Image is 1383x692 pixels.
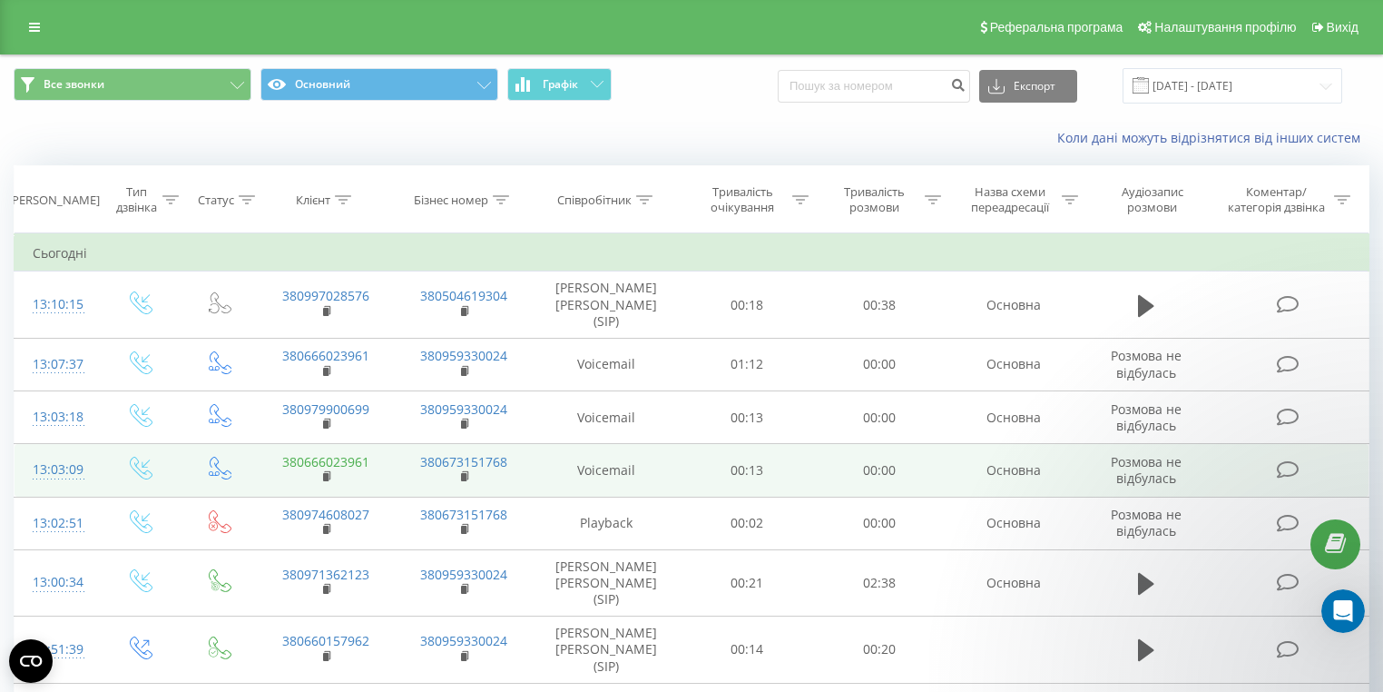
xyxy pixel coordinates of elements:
[533,497,681,549] td: Playback
[1321,589,1365,633] iframe: Intercom live chat
[813,497,946,549] td: 00:00
[946,444,1084,497] td: Основна
[260,68,498,101] button: Основний
[681,272,813,339] td: 00:18
[681,391,813,444] td: 00:13
[681,617,813,684] td: 00:14
[420,506,507,523] a: 380673151768
[778,70,970,103] input: Пошук за номером
[990,20,1123,35] span: Реферальна програма
[507,68,612,101] button: Графік
[33,506,81,541] div: 13:02:51
[296,193,330,208] div: Клієнт
[15,235,1369,272] td: Сьогодні
[813,617,946,684] td: 00:20
[14,68,251,101] button: Все звонки
[533,444,681,497] td: Voicemail
[420,287,507,304] a: 380504619304
[557,193,632,208] div: Співробітник
[282,347,369,364] a: 380666023961
[33,287,81,322] div: 13:10:15
[198,193,234,208] div: Статус
[1223,184,1329,215] div: Коментар/категорія дзвінка
[282,566,369,583] a: 380971362123
[44,77,104,92] span: Все звонки
[681,444,813,497] td: 00:13
[946,391,1084,444] td: Основна
[1111,400,1182,434] span: Розмова не відбулась
[697,184,788,215] div: Тривалість очікування
[813,391,946,444] td: 00:00
[33,347,81,382] div: 13:07:37
[420,453,507,470] a: 380673151768
[829,184,920,215] div: Тривалість розмови
[420,632,507,649] a: 380959330024
[1111,506,1182,539] span: Розмова не відбулась
[1111,347,1182,381] span: Розмова не відбулась
[33,452,81,488] div: 13:03:09
[33,565,81,600] div: 13:00:34
[1327,20,1358,35] span: Вихід
[813,272,946,339] td: 00:38
[33,400,81,435] div: 13:03:18
[282,453,369,470] a: 380666023961
[420,566,507,583] a: 380959330024
[282,400,369,418] a: 380979900699
[1099,184,1205,215] div: Аудіозапис розмови
[1057,129,1369,146] a: Коли дані можуть відрізнятися вiд інших систем
[813,549,946,617] td: 02:38
[813,338,946,390] td: 00:00
[414,193,488,208] div: Бізнес номер
[1111,453,1182,487] span: Розмова не відбулась
[115,184,158,215] div: Тип дзвінка
[8,193,100,208] div: [PERSON_NAME]
[420,400,507,418] a: 380959330024
[9,639,53,683] button: Open CMP widget
[681,338,813,390] td: 01:12
[533,391,681,444] td: Voicemail
[33,632,81,667] div: 12:51:39
[420,347,507,364] a: 380959330024
[282,506,369,523] a: 380974608027
[1154,20,1296,35] span: Налаштування профілю
[681,549,813,617] td: 00:21
[979,70,1077,103] button: Експорт
[962,184,1058,215] div: Назва схеми переадресації
[282,632,369,649] a: 380660157962
[533,617,681,684] td: [PERSON_NAME] [PERSON_NAME] (SIP)
[946,338,1084,390] td: Основна
[533,338,681,390] td: Voicemail
[813,444,946,497] td: 00:00
[282,287,369,304] a: 380997028576
[533,272,681,339] td: [PERSON_NAME] [PERSON_NAME] (SIP)
[946,549,1084,617] td: Основна
[543,78,578,91] span: Графік
[946,272,1084,339] td: Основна
[946,497,1084,549] td: Основна
[681,497,813,549] td: 00:02
[533,549,681,617] td: [PERSON_NAME] [PERSON_NAME] (SIP)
